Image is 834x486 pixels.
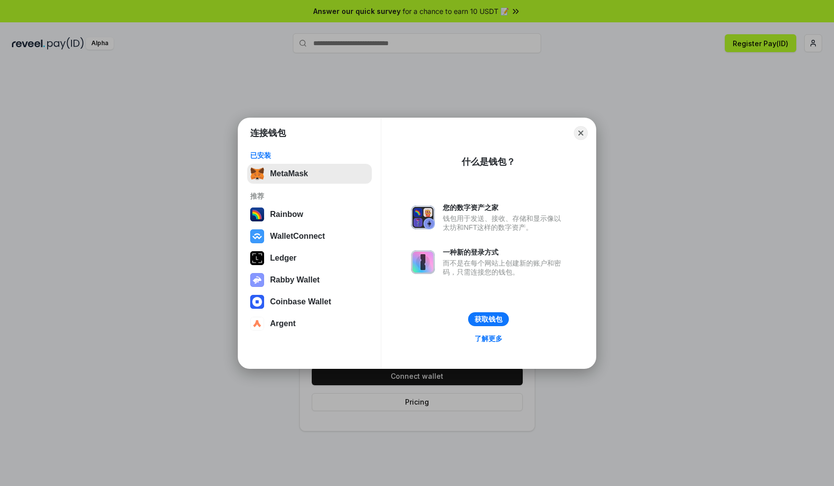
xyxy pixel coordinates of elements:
[270,169,308,178] div: MetaMask
[469,332,508,345] a: 了解更多
[250,167,264,181] img: svg+xml,%3Csvg%20fill%3D%22none%22%20height%3D%2233%22%20viewBox%3D%220%200%2035%2033%22%20width%...
[443,248,566,257] div: 一种新的登录方式
[443,203,566,212] div: 您的数字资产之家
[270,232,325,241] div: WalletConnect
[247,292,372,312] button: Coinbase Wallet
[250,192,369,201] div: 推荐
[250,295,264,309] img: svg+xml,%3Csvg%20width%3D%2228%22%20height%3D%2228%22%20viewBox%3D%220%200%2028%2028%22%20fill%3D...
[250,251,264,265] img: svg+xml,%3Csvg%20xmlns%3D%22http%3A%2F%2Fwww.w3.org%2F2000%2Fsvg%22%20width%3D%2228%22%20height%3...
[250,317,264,331] img: svg+xml,%3Csvg%20width%3D%2228%22%20height%3D%2228%22%20viewBox%3D%220%200%2028%2028%22%20fill%3D...
[462,156,515,168] div: 什么是钱包？
[247,164,372,184] button: MetaMask
[250,208,264,221] img: svg+xml,%3Csvg%20width%3D%22120%22%20height%3D%22120%22%20viewBox%3D%220%200%20120%20120%22%20fil...
[468,312,509,326] button: 获取钱包
[475,315,502,324] div: 获取钱包
[250,127,286,139] h1: 连接钱包
[475,334,502,343] div: 了解更多
[250,229,264,243] img: svg+xml,%3Csvg%20width%3D%2228%22%20height%3D%2228%22%20viewBox%3D%220%200%2028%2028%22%20fill%3D...
[247,248,372,268] button: Ledger
[270,319,296,328] div: Argent
[250,273,264,287] img: svg+xml,%3Csvg%20xmlns%3D%22http%3A%2F%2Fwww.w3.org%2F2000%2Fsvg%22%20fill%3D%22none%22%20viewBox...
[250,151,369,160] div: 已安装
[443,214,566,232] div: 钱包用于发送、接收、存储和显示像以太坊和NFT这样的数字资产。
[443,259,566,277] div: 而不是在每个网站上创建新的账户和密码，只需连接您的钱包。
[270,210,303,219] div: Rainbow
[247,314,372,334] button: Argent
[247,226,372,246] button: WalletConnect
[411,250,435,274] img: svg+xml,%3Csvg%20xmlns%3D%22http%3A%2F%2Fwww.w3.org%2F2000%2Fsvg%22%20fill%3D%22none%22%20viewBox...
[270,276,320,284] div: Rabby Wallet
[574,126,588,140] button: Close
[247,270,372,290] button: Rabby Wallet
[247,205,372,224] button: Rainbow
[411,206,435,229] img: svg+xml,%3Csvg%20xmlns%3D%22http%3A%2F%2Fwww.w3.org%2F2000%2Fsvg%22%20fill%3D%22none%22%20viewBox...
[270,297,331,306] div: Coinbase Wallet
[270,254,296,263] div: Ledger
